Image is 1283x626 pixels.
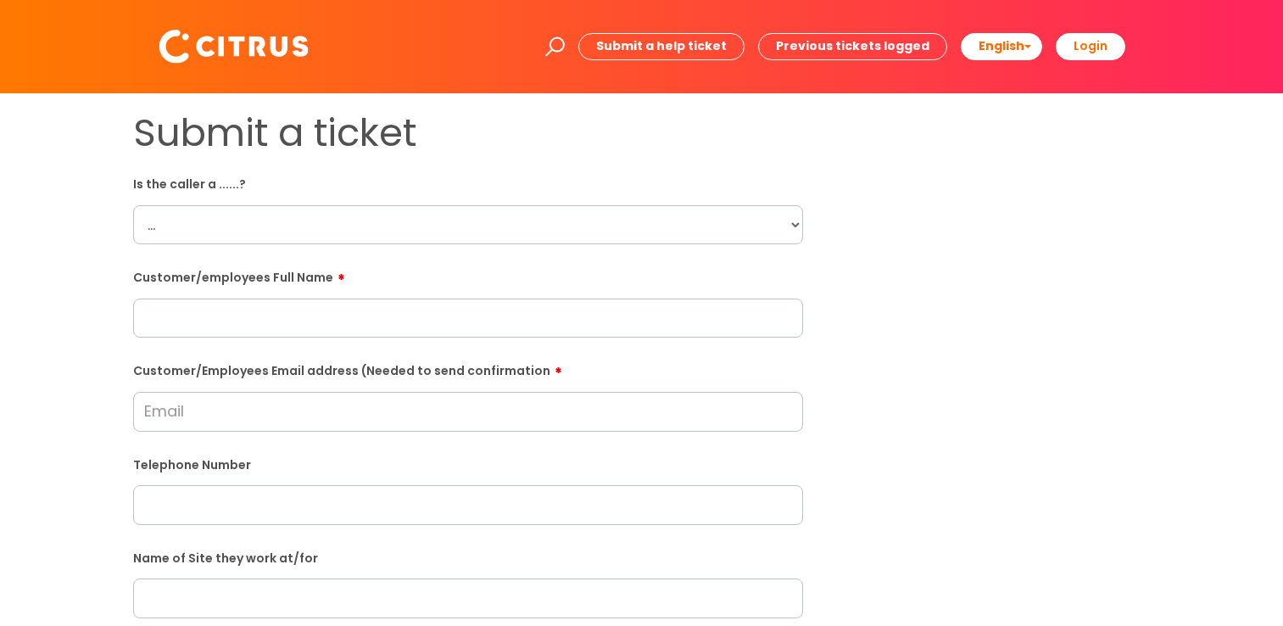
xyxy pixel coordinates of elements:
[133,265,803,285] label: Customer/employees Full Name
[133,110,803,156] h1: Submit a ticket
[133,392,803,431] input: Email
[1074,37,1107,54] b: Login
[133,455,803,472] label: Telephone Number
[133,174,803,192] label: Is the caller a ......?
[133,358,803,378] label: Customer/Employees Email address (Needed to send confirmation
[758,33,947,59] a: Previous tickets logged
[133,548,803,566] label: Name of Site they work at/for
[979,37,1024,54] span: English
[1056,33,1125,59] a: Login
[578,33,745,59] a: Submit a help ticket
